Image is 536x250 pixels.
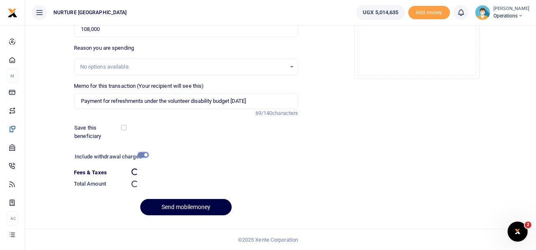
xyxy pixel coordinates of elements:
input: Enter extra information [74,93,298,109]
label: Memo for this transaction (Your recipient will see this) [74,82,204,90]
dt: Fees & Taxes [71,168,128,177]
li: Wallet ballance [353,5,408,20]
a: logo-small logo-large logo-large [8,9,18,15]
span: Add money [408,6,450,20]
span: UGX 5,014,635 [363,8,398,17]
li: Toup your wallet [408,6,450,20]
span: 2 [525,222,531,228]
small: [PERSON_NAME] [493,5,529,13]
a: UGX 5,014,635 [356,5,405,20]
div: No options available. [80,63,286,71]
a: Add money [408,9,450,15]
a: profile-user [PERSON_NAME] Operations [475,5,529,20]
li: Ac [7,212,18,225]
li: M [7,69,18,83]
img: profile-user [475,5,490,20]
h6: Include withdrawal charges [75,153,145,160]
img: logo-small [8,8,18,18]
span: characters [272,110,298,116]
h6: Total Amount [74,181,125,187]
span: Operations [493,12,529,20]
iframe: Intercom live chat [508,222,528,242]
button: Send mobilemoney [140,199,232,215]
input: UGX [74,21,298,37]
label: Save this beneficiary [74,124,123,140]
span: 69/140 [255,110,273,116]
span: NURTURE [GEOGRAPHIC_DATA] [50,9,130,16]
label: Reason you are spending [74,44,134,52]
